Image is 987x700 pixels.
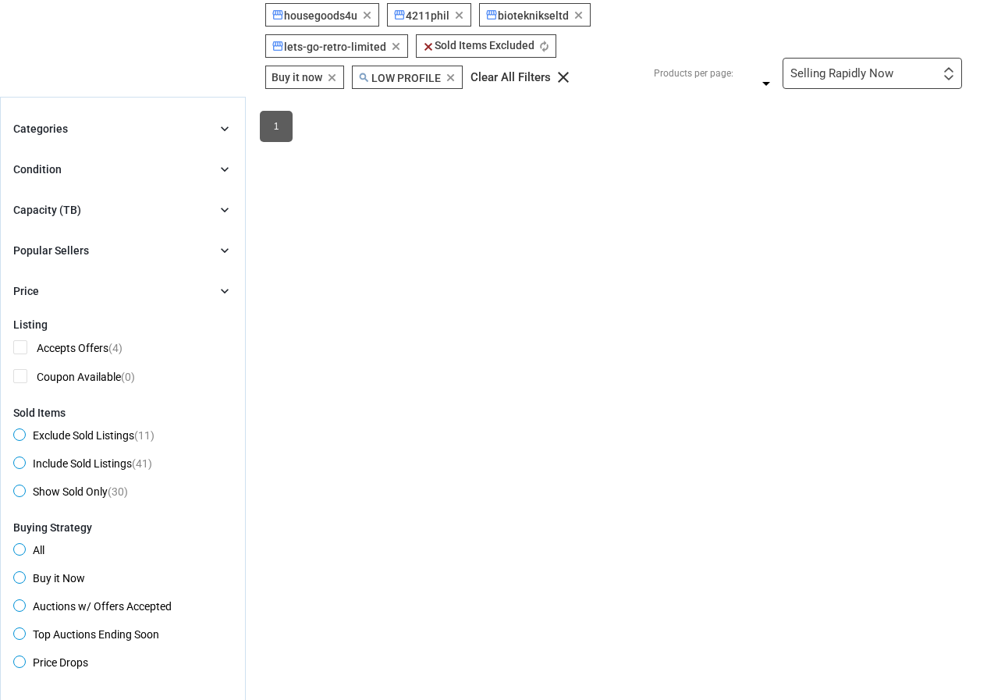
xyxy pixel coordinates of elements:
span: LOW PROFILE [358,72,441,84]
i: storefront [272,40,284,52]
span: Accepts Offers [13,340,122,360]
span: Include Sold Listings [13,457,152,475]
i: storefront [393,9,406,21]
span: housegoods4u [272,9,357,22]
span: Buy it now [272,71,322,84]
i: chevron_right [217,202,233,218]
i: clear [453,9,465,21]
div: Popular Sellers [13,243,89,258]
div: Listing [13,318,233,331]
i: clear [445,72,456,84]
span: (41) [132,457,152,470]
div: Categories [13,121,68,137]
i: clear [554,70,573,85]
span: (4) [108,342,122,354]
div: Clear All Filters [470,72,551,84]
span: Price Drops [13,656,88,674]
div: Sold Items [13,407,233,419]
span: Show Sold Only [13,485,128,503]
div: Products per page: [654,69,733,78]
span: bioteknikseltd [485,9,569,22]
i: chevron_right [217,121,233,137]
i: chevron_right [217,243,233,258]
span: Auctions w/ Offers Accepted [13,599,172,618]
div: Buying Strategy [13,521,233,534]
div: Condition [13,162,62,177]
i: storefront [272,9,284,21]
span: All [13,543,44,562]
span: Exclude Sold Listings [13,428,154,447]
span: Sold Items Excluded [422,39,534,52]
a: 1 [260,111,293,142]
i: search [358,72,370,84]
span: Coupon Available [13,369,135,389]
span: (11) [134,429,154,442]
i: autorenew [538,41,550,52]
span: lets-go-retro-limited [272,41,386,53]
i: storefront [485,9,498,21]
div: Capacity (TB) [13,202,81,218]
span: Buy it Now [13,571,85,590]
i: clear [361,9,373,21]
span: (0) [121,371,135,383]
div: Price [13,283,39,299]
i: clear [326,72,338,84]
i: clear [390,41,402,52]
i: chevron_right [217,283,233,299]
span: Top Auctions Ending Soon [13,627,159,646]
i: clear [422,41,435,53]
span: 4211phil [393,9,449,22]
i: clear [573,9,584,21]
i: chevron_right [217,162,233,177]
div: Selling Rapidly Now [790,68,893,80]
span: (30) [108,485,128,498]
